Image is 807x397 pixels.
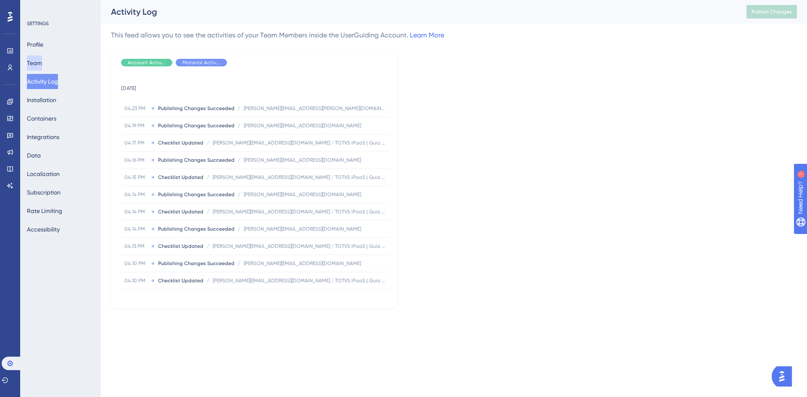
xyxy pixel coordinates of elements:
span: Publishing Changes Succeeded [158,191,235,198]
button: Accessibility [27,222,60,237]
div: Activity Log [111,6,725,18]
button: Subscription [27,185,61,200]
span: Checklist Updated [158,243,203,250]
span: Publishing Changes Succeeded [158,226,235,232]
span: / [238,157,240,163]
span: / [207,208,209,215]
span: 04.14 PM [124,191,148,198]
span: [PERSON_NAME][EMAIL_ADDRESS][DOMAIN_NAME] / TOTVS iPaaS | Guia Onboarding [213,208,386,215]
div: SETTINGS [27,20,95,27]
span: Publishing Changes Succeeded [158,260,235,267]
span: [PERSON_NAME][EMAIL_ADDRESS][DOMAIN_NAME] [244,191,361,198]
div: This feed allows you to see the activities of your Team Members inside the UserGuiding Account. [111,30,444,40]
span: / [207,174,209,181]
td: [DATE] [121,73,389,100]
span: / [207,139,209,146]
span: Checklist Updated [158,208,203,215]
span: 04.10 PM [124,260,148,267]
span: 04.14 PM [124,226,148,232]
span: Publishing Changes Succeeded [158,105,235,112]
button: Localization [27,166,60,181]
iframe: UserGuiding AI Assistant Launcher [772,364,797,389]
span: [PERSON_NAME][EMAIL_ADDRESS][DOMAIN_NAME] [244,226,361,232]
span: / [238,260,240,267]
span: [PERSON_NAME][EMAIL_ADDRESS][DOMAIN_NAME] / TOTVS iPaaS | Guia Onboarding [213,139,386,146]
span: / [207,277,209,284]
span: Need Help? [20,2,53,12]
button: Team [27,55,42,71]
button: Data [27,148,41,163]
span: 04.10 PM [124,277,148,284]
button: Publish Changes [746,5,797,18]
span: Material Activity [182,59,220,66]
span: 04.13 PM [124,243,148,250]
span: Account Activity [128,59,166,66]
span: / [238,122,240,129]
span: [PERSON_NAME][EMAIL_ADDRESS][DOMAIN_NAME] [244,260,361,267]
button: Installation [27,92,56,108]
span: Publishing Changes Succeeded [158,122,235,129]
span: Publish Changes [752,8,792,15]
a: Learn More [410,31,444,39]
span: 04.19 PM [124,122,148,129]
span: / [238,191,240,198]
button: Rate Limiting [27,203,62,218]
button: Activity Log [27,74,58,89]
span: Checklist Updated [158,277,203,284]
span: 04.15 PM [124,174,148,181]
span: [PERSON_NAME][EMAIL_ADDRESS][DOMAIN_NAME] / TOTVS iPaaS | Guia Onboarding [213,174,386,181]
span: Checklist Updated [158,174,203,181]
span: / [238,226,240,232]
div: 1 [58,4,61,11]
span: 04.14 PM [124,208,148,215]
button: Profile [27,37,43,52]
span: [PERSON_NAME][EMAIL_ADDRESS][DOMAIN_NAME] / TOTVS iPaaS | Guia Onboarding [213,243,386,250]
span: 04.23 PM [124,105,148,112]
span: / [207,243,209,250]
span: [PERSON_NAME][EMAIL_ADDRESS][PERSON_NAME][DOMAIN_NAME] [244,105,386,112]
button: Containers [27,111,56,126]
span: Checklist Updated [158,139,203,146]
span: 04.16 PM [124,157,148,163]
span: Publishing Changes Succeeded [158,157,235,163]
span: [PERSON_NAME][EMAIL_ADDRESS][DOMAIN_NAME] [244,122,361,129]
span: [PERSON_NAME][EMAIL_ADDRESS][DOMAIN_NAME] [244,157,361,163]
button: Integrations [27,129,59,145]
span: 04.17 PM [124,139,148,146]
span: [PERSON_NAME][EMAIL_ADDRESS][DOMAIN_NAME] / TOTVS iPaaS | Guia Onboarding [213,277,386,284]
span: / [238,105,240,112]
